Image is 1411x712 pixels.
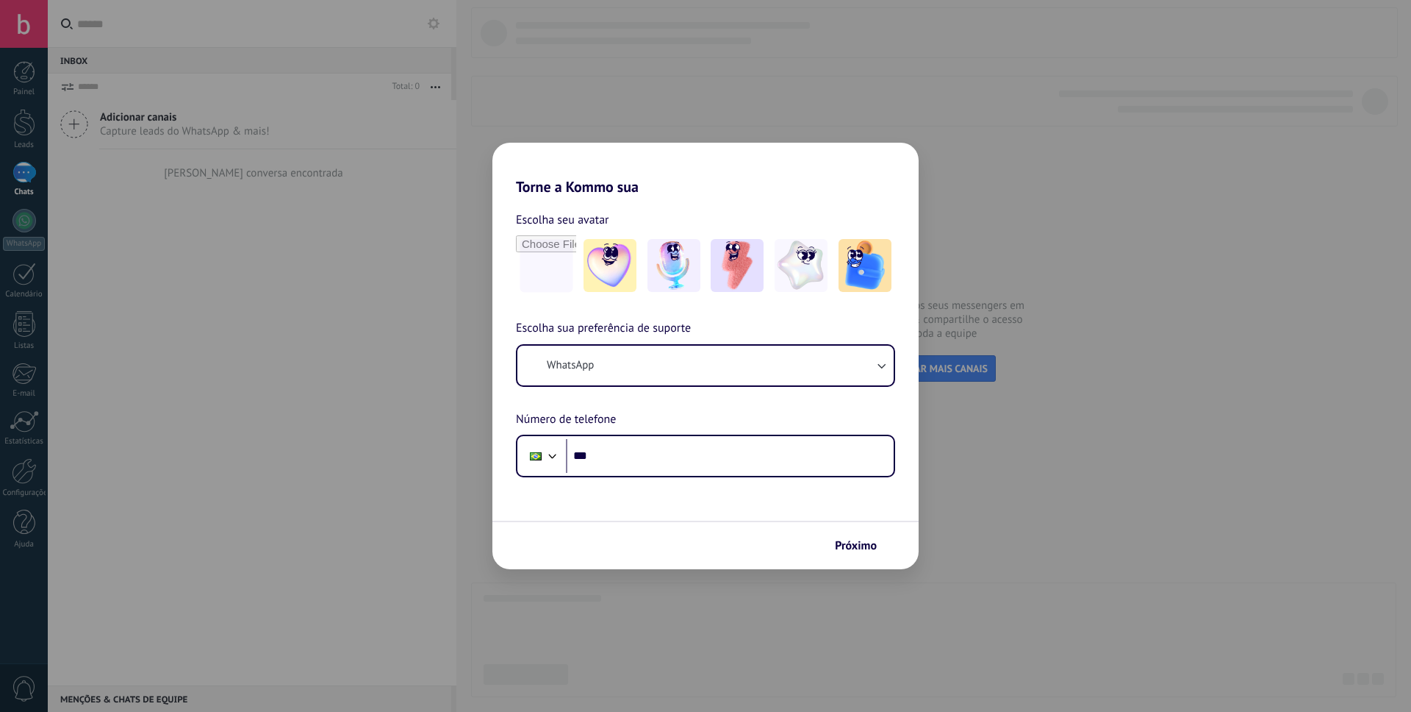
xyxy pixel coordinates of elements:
[839,239,891,292] img: -5.jpeg
[516,210,609,229] span: Escolha seu avatar
[516,410,616,430] span: Número de telefone
[711,239,764,292] img: -3.jpeg
[517,346,894,385] button: WhatsApp
[492,143,919,196] h2: Torne a Kommo sua
[584,239,636,292] img: -1.jpeg
[828,533,897,558] button: Próximo
[775,239,827,292] img: -4.jpeg
[647,239,700,292] img: -2.jpeg
[835,541,877,551] span: Próximo
[547,358,594,373] span: WhatsApp
[516,319,691,338] span: Escolha sua preferência de suporte
[522,441,550,471] div: Brazil: + 55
